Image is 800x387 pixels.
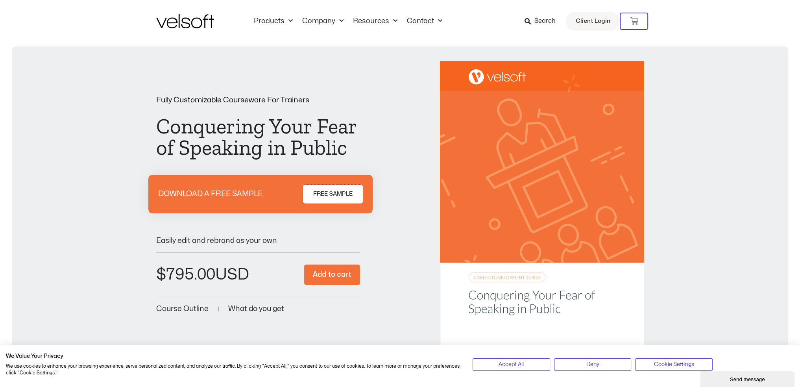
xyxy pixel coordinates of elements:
p: Easily edit and rebrand as your own [156,237,360,244]
span: Accept All [499,360,524,369]
a: Course Outline [156,305,209,313]
a: Client Login [565,12,620,31]
button: Add to cart [304,265,360,285]
img: Velsoft Training Materials [156,14,214,28]
p: We use cookies to enhance your browsing experience, serve personalized content, and analyze our t... [6,363,461,376]
button: Adjust cookie preferences [635,358,713,371]
span: FREE SAMPLE [313,189,353,199]
a: ContactMenu Toggle [402,17,447,26]
iframe: chat widget [700,370,796,387]
p: Fully Customizable Courseware For Trainers [156,96,360,104]
bdi: 795.00 [156,267,215,282]
nav: Menu [249,17,447,26]
a: CompanyMenu Toggle [297,17,348,26]
span: Cookie Settings [654,360,694,369]
span: Deny [586,360,599,369]
button: Accept all cookies [473,358,550,371]
h1: Conquering Your Fear of Speaking in Public [156,116,360,158]
span: $ [156,267,166,282]
img: Second Product Image [440,61,644,350]
a: FREE SAMPLE [303,185,363,204]
a: Search [524,15,561,28]
span: Client Login [575,16,610,26]
a: ResourcesMenu Toggle [348,17,402,26]
button: Deny all cookies [554,358,632,371]
p: DOWNLOAD A FREE SAMPLE [158,190,262,198]
a: ProductsMenu Toggle [249,17,297,26]
span: Search [534,16,555,26]
a: What do you get [228,305,284,313]
h2: We Value Your Privacy [6,353,461,360]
